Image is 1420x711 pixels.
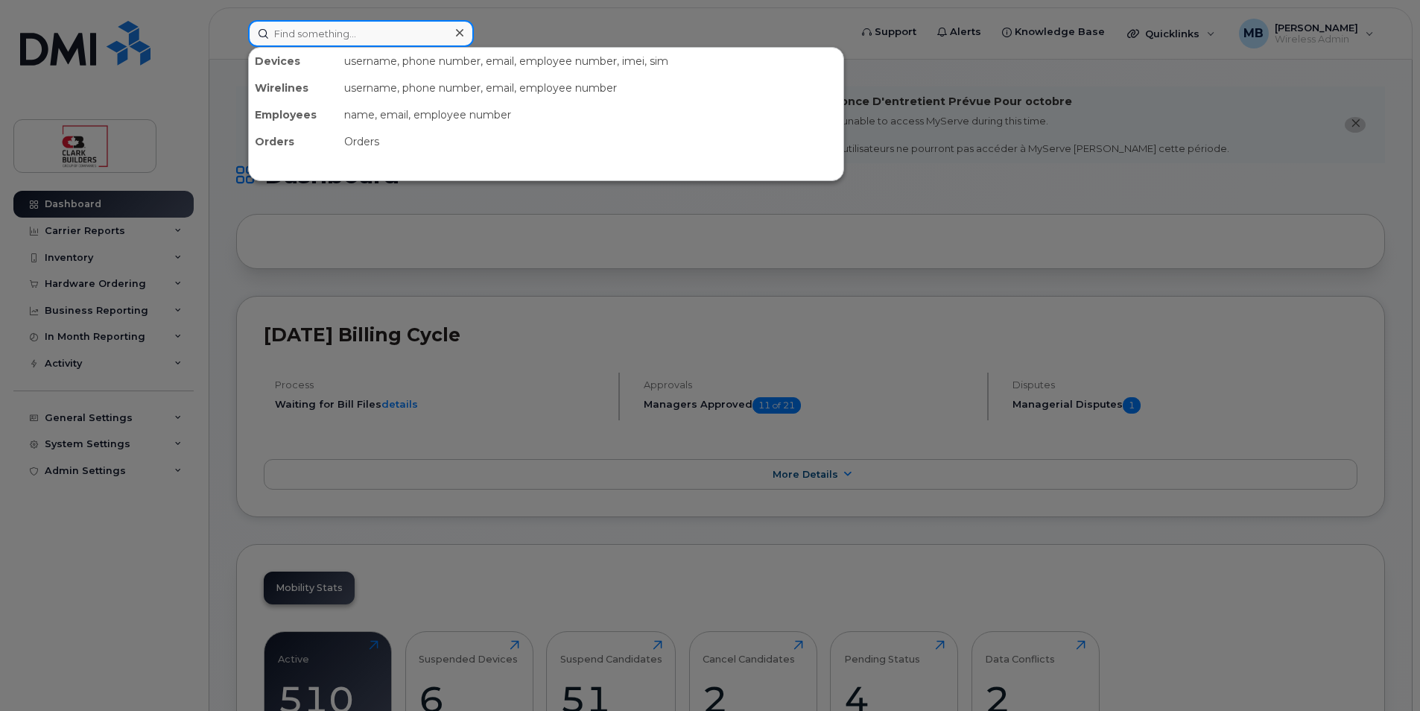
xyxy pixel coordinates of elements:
[249,75,338,101] div: Wirelines
[249,101,338,128] div: Employees
[249,128,338,155] div: Orders
[338,48,843,75] div: username, phone number, email, employee number, imei, sim
[1355,646,1409,700] iframe: Messenger Launcher
[338,128,843,155] div: Orders
[249,48,338,75] div: Devices
[338,101,843,128] div: name, email, employee number
[338,75,843,101] div: username, phone number, email, employee number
